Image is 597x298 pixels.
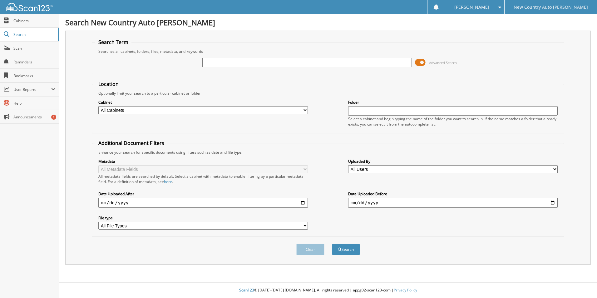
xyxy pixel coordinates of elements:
[13,18,56,23] span: Cabinets
[98,159,308,164] label: Metadata
[59,283,597,298] div: © [DATE]-[DATE] [DOMAIN_NAME]. All rights reserved | appg02-scan123-com |
[13,32,55,37] span: Search
[332,244,360,255] button: Search
[13,87,51,92] span: User Reports
[566,268,597,298] iframe: Chat Widget
[13,46,56,51] span: Scan
[454,5,489,9] span: [PERSON_NAME]
[13,114,56,120] span: Announcements
[95,39,131,46] legend: Search Term
[296,244,324,255] button: Clear
[98,198,308,208] input: start
[348,116,558,127] div: Select a cabinet and begin typing the name of the folder you want to search in. If the name match...
[98,191,308,196] label: Date Uploaded After
[6,3,53,11] img: scan123-logo-white.svg
[95,140,167,147] legend: Additional Document Filters
[65,17,591,27] h1: Search New Country Auto [PERSON_NAME]
[13,59,56,65] span: Reminders
[95,150,561,155] div: Enhance your search for specific documents using filters such as date and file type.
[51,115,56,120] div: 1
[348,100,558,105] label: Folder
[429,60,457,65] span: Advanced Search
[98,174,308,184] div: All metadata fields are searched by default. Select a cabinet with metadata to enable filtering b...
[164,179,172,184] a: here
[98,215,308,221] label: File type
[95,81,122,87] legend: Location
[13,101,56,106] span: Help
[348,191,558,196] label: Date Uploaded Before
[95,49,561,54] div: Searches all cabinets, folders, files, metadata, and keywords
[348,159,558,164] label: Uploaded By
[95,91,561,96] div: Optionally limit your search to a particular cabinet or folder
[239,287,254,293] span: Scan123
[394,287,417,293] a: Privacy Policy
[514,5,588,9] span: New Country Auto [PERSON_NAME]
[13,73,56,78] span: Bookmarks
[348,198,558,208] input: end
[98,100,308,105] label: Cabinet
